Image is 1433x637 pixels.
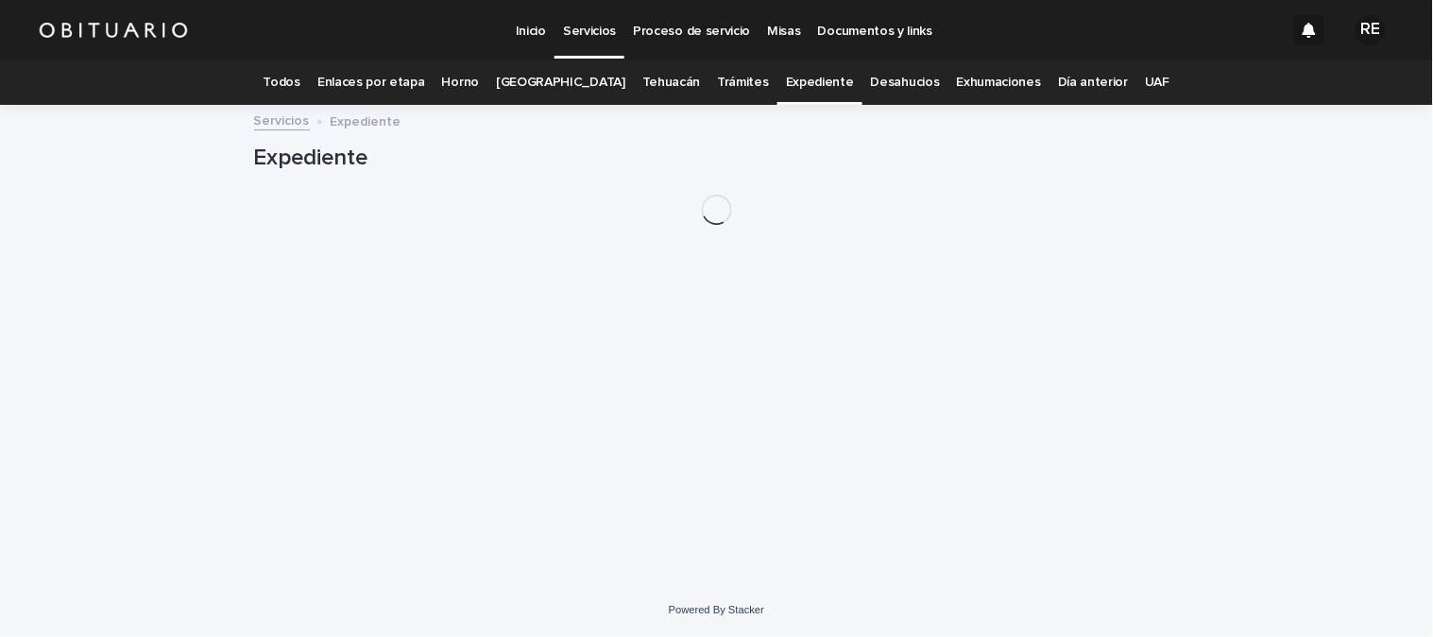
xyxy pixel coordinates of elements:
[786,60,854,105] a: Expediente
[1145,60,1169,105] a: UAF
[642,60,701,105] a: Tehuacán
[254,145,1180,172] h1: Expediente
[1058,60,1128,105] a: Día anterior
[957,60,1041,105] a: Exhumaciones
[317,60,425,105] a: Enlaces por etapa
[254,109,310,130] a: Servicios
[669,604,764,615] a: Powered By Stacker
[1356,15,1386,45] div: RE
[38,11,189,49] img: HUM7g2VNRLqGMmR9WVqf
[871,60,940,105] a: Desahucios
[264,60,300,105] a: Todos
[331,110,401,130] p: Expediente
[496,60,625,105] a: [GEOGRAPHIC_DATA]
[442,60,479,105] a: Horno
[717,60,769,105] a: Trámites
